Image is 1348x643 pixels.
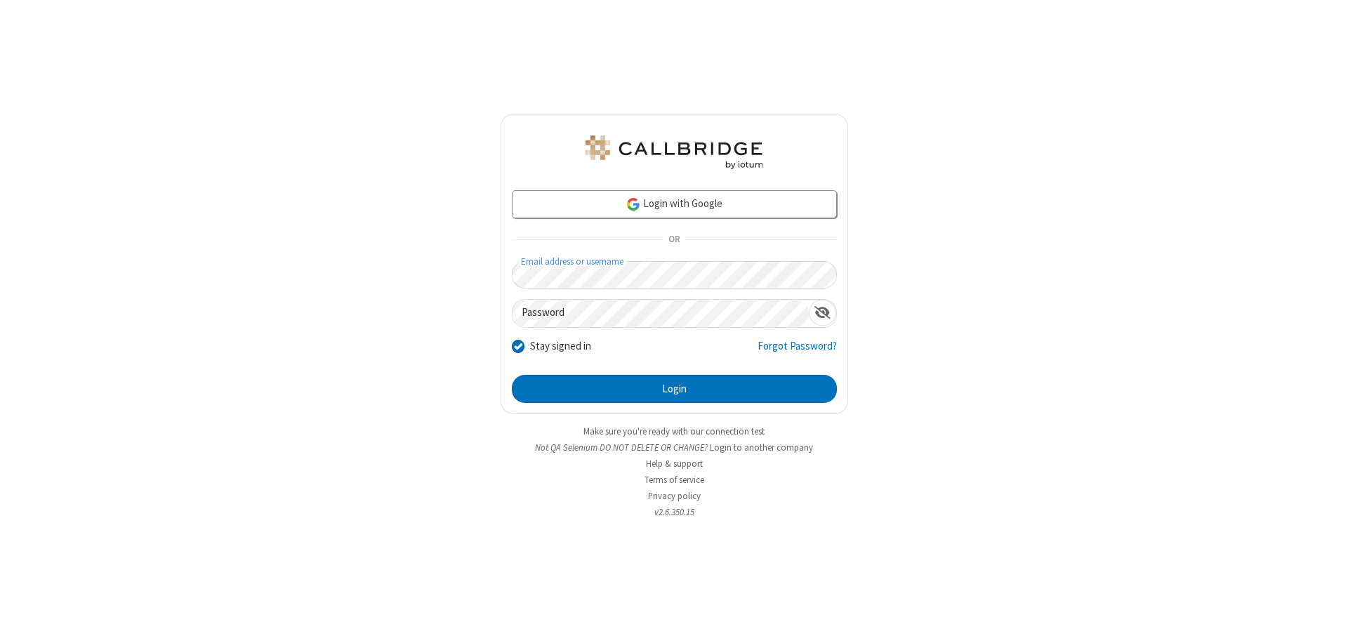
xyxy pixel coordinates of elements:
img: google-icon.png [626,197,641,212]
span: OR [663,230,685,250]
div: Show password [809,300,836,326]
input: Password [513,300,809,327]
a: Privacy policy [648,490,701,502]
button: Login [512,375,837,403]
a: Terms of service [645,474,704,486]
a: Make sure you're ready with our connection test [583,425,765,437]
img: QA Selenium DO NOT DELETE OR CHANGE [583,135,765,169]
a: Login with Google [512,190,837,218]
a: Forgot Password? [758,338,837,365]
input: Email address or username [512,261,837,289]
label: Stay signed in [530,338,591,354]
a: Help & support [646,458,703,470]
button: Login to another company [710,441,813,454]
li: v2.6.350.15 [501,505,848,519]
li: Not QA Selenium DO NOT DELETE OR CHANGE? [501,441,848,454]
